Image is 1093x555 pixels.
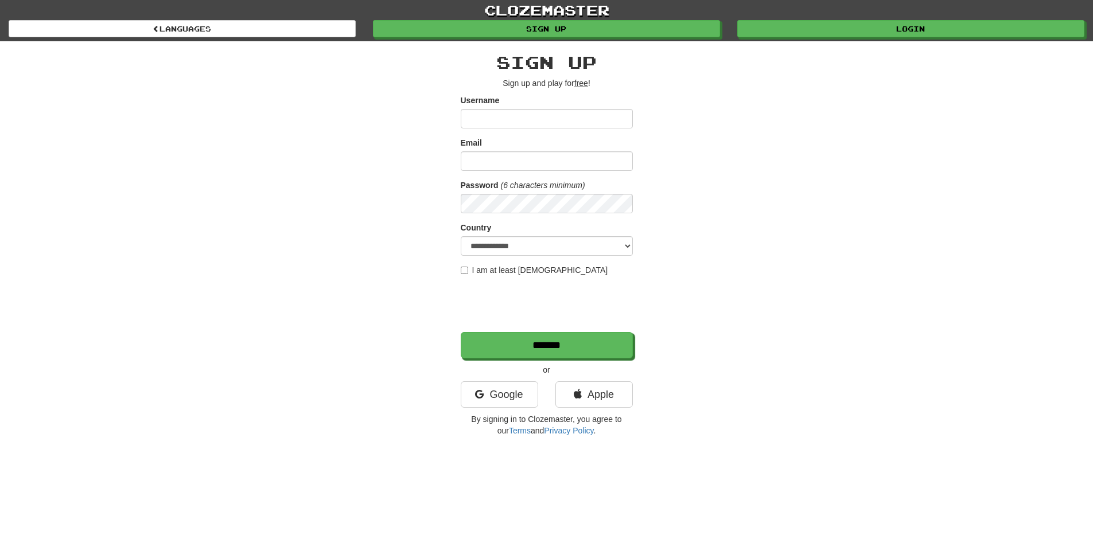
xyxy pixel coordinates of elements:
[373,20,720,37] a: Sign up
[461,264,608,276] label: I am at least [DEMOGRAPHIC_DATA]
[461,77,633,89] p: Sign up and play for !
[461,413,633,436] p: By signing in to Clozemaster, you agree to our and .
[461,95,500,106] label: Username
[501,181,585,190] em: (6 characters minimum)
[461,267,468,274] input: I am at least [DEMOGRAPHIC_DATA]
[555,381,633,408] a: Apple
[737,20,1084,37] a: Login
[461,137,482,148] label: Email
[461,179,499,191] label: Password
[461,381,538,408] a: Google
[574,79,588,88] u: free
[461,282,635,326] iframe: reCAPTCHA
[461,222,492,233] label: Country
[461,364,633,376] p: or
[9,20,356,37] a: Languages
[461,53,633,72] h2: Sign up
[509,426,531,435] a: Terms
[544,426,593,435] a: Privacy Policy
